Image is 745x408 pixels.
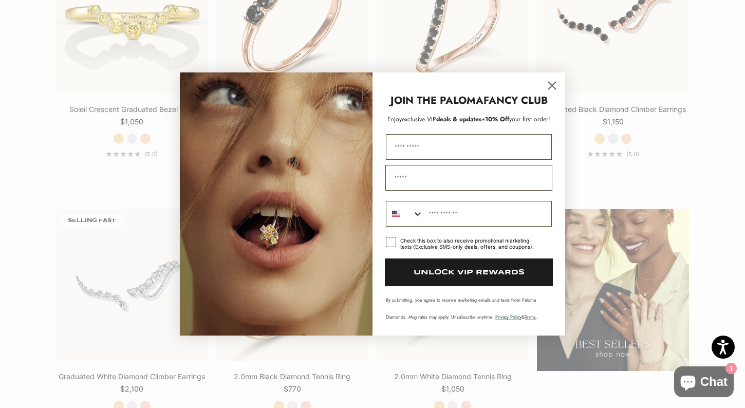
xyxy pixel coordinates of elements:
[495,313,521,320] a: Privacy Policy
[386,296,552,320] p: By submitting, you agree to receive marketing emails and texts from Paloma Diamonds. Msg rates ma...
[390,93,483,108] strong: JOIN THE PALOMA
[481,115,550,124] span: + your first order!
[385,258,553,286] button: UNLOCK VIP REWARDS
[402,115,436,124] span: exclusive VIP
[483,93,548,108] strong: FANCY CLUB
[423,201,551,226] input: Phone Number
[385,165,552,191] input: Email
[402,115,481,124] span: deals & updates
[387,115,402,124] span: Enjoy
[543,77,561,95] button: Close dialog
[386,134,552,160] input: First Name
[495,313,537,320] span: & .
[400,237,539,250] div: Check this box to also receive promotional marketing texts (Exclusive SMS-only deals, offers, and...
[386,201,423,226] button: Search Countries
[525,313,536,320] a: Terms
[485,115,509,124] span: 10% Off
[392,210,400,218] img: United States
[180,72,372,336] img: Loading...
